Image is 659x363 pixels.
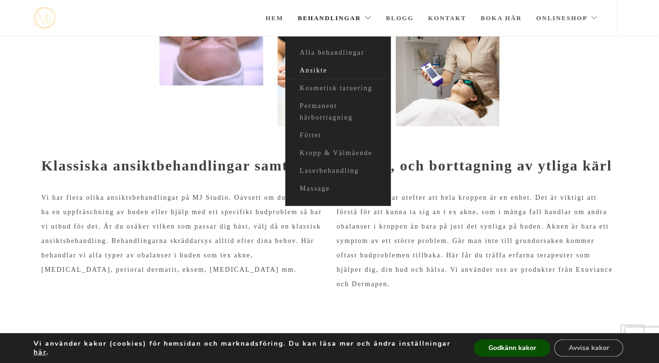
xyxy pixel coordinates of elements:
a: Blogg [386,1,414,35]
span: Vi har flera olika ansiktsbehandlingar på MJ Studio. Oavsett om du bara vill ha en uppfräschning ... [41,194,322,273]
a: Alla behandlingar [285,44,391,62]
a: Ansikte [285,62,391,80]
button: Godkänn kakor [474,339,550,357]
a: Kropp & Välmående [285,145,391,162]
strong: Klassiska ansiktbehandlingar samt anti-age, acne, och borttagning av ytliga kärl [41,157,612,173]
button: Avvisa kakor [554,339,623,357]
a: Laserbehandling [285,162,391,180]
button: här [34,348,47,357]
a: Kontakt [428,1,466,35]
a: mjstudio mjstudio mjstudio [33,7,56,29]
a: Hem [266,1,283,35]
a: Permanent hårborttagning [285,97,391,127]
a: Fötter [285,127,391,145]
span: Vi ser och jobbar utefter att hela kroppen är en enhet. Det är viktigt att förstå för att kunna t... [337,194,613,288]
a: Massage [285,180,391,198]
span: - [41,326,45,333]
a: Behandlingar [298,1,372,35]
a: Kosmetisk tatuering [285,80,391,97]
a: Onlineshop [537,1,598,35]
p: Vi använder kakor (cookies) för hemsidan och marknadsföring. Du kan läsa mer och ändra inställnin... [34,339,452,357]
img: mjstudio [33,7,56,29]
a: Boka här [481,1,522,35]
